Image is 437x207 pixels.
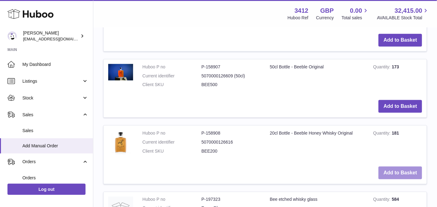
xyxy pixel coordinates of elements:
span: [EMAIL_ADDRESS][DOMAIN_NAME] [23,36,91,41]
dd: 5070000126616 [202,139,261,145]
img: info@beeble.buzz [7,31,17,41]
strong: GBP [320,7,334,15]
dd: P-158907 [202,64,261,70]
span: Listings [22,78,82,84]
dt: Current identifier [142,73,202,79]
td: 181 [369,126,427,162]
div: Huboo Ref [288,15,309,21]
span: Total sales [342,15,369,21]
dd: 5070000126609 (50cl) [202,73,261,79]
span: 32,415.00 [395,7,422,15]
span: AVAILABLE Stock Total [377,15,430,21]
div: [PERSON_NAME] [23,30,79,42]
strong: Quantity [373,197,392,204]
dd: BEE500 [202,82,261,88]
dd: P-197323 [202,197,261,203]
a: 0.00 Total sales [342,7,369,21]
button: Add to Basket [379,167,422,179]
div: Currency [316,15,334,21]
button: Add to Basket [379,100,422,113]
dt: Huboo P no [142,197,202,203]
dt: Client SKU [142,82,202,88]
dt: Client SKU [142,148,202,154]
a: Log out [7,184,86,195]
img: 20cl Bottle - Beeble Honey Whisky Original [108,130,133,155]
td: 50cl Bottle - Beeble Original [265,59,369,96]
dt: Current identifier [142,139,202,145]
td: 173 [369,59,427,96]
button: Add to Basket [379,34,422,47]
strong: 3412 [295,7,309,15]
strong: Quantity [373,64,392,71]
span: Add Manual Order [22,143,88,149]
strong: Quantity [373,131,392,137]
dt: Huboo P no [142,130,202,136]
span: Sales [22,112,82,118]
dd: P-158908 [202,130,261,136]
span: Orders [22,175,88,181]
td: 20cl Bottle - Beeble Honey Whisky Original [265,126,369,162]
a: 32,415.00 AVAILABLE Stock Total [377,7,430,21]
span: Orders [22,159,82,165]
img: 50cl Bottle - Beeble Original [108,64,133,80]
span: Sales [22,128,88,134]
dd: BEE200 [202,148,261,154]
span: My Dashboard [22,62,88,67]
span: Stock [22,95,82,101]
span: 0.00 [350,7,362,15]
dt: Huboo P no [142,64,202,70]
